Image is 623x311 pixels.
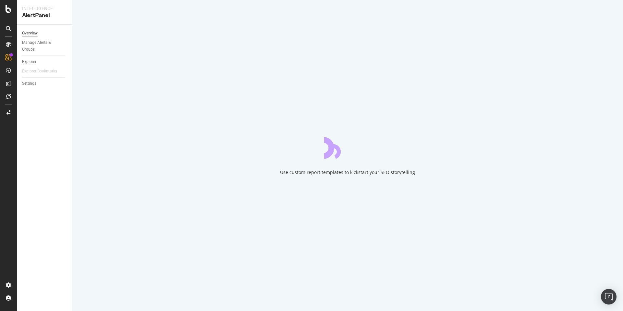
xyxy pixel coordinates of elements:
[22,5,67,12] div: Intelligence
[22,68,64,75] a: Explorer Bookmarks
[22,39,61,53] div: Manage Alerts & Groups
[22,80,67,87] a: Settings
[22,80,36,87] div: Settings
[22,58,67,65] a: Explorer
[280,169,415,176] div: Use custom report templates to kickstart your SEO storytelling
[22,12,67,19] div: AlertPanel
[22,68,57,75] div: Explorer Bookmarks
[601,289,617,305] div: Open Intercom Messenger
[22,39,67,53] a: Manage Alerts & Groups
[324,135,371,159] div: animation
[22,30,67,37] a: Overview
[22,58,36,65] div: Explorer
[22,30,38,37] div: Overview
